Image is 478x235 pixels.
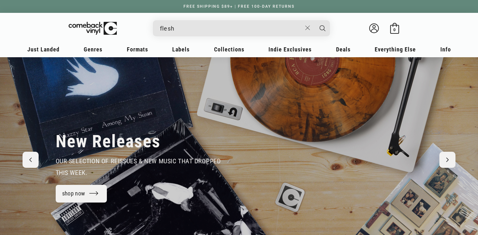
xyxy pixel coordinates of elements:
button: Next slide [439,152,455,168]
span: 0 [393,27,396,32]
h2: New Releases [56,131,161,152]
a: FREE SHIPPING $89+ | FREE 100-DAY RETURNS [177,4,301,9]
span: Genres [84,46,102,53]
span: Info [440,46,451,53]
span: Just Landed [27,46,60,53]
button: Search [314,20,331,36]
button: Close [302,21,314,35]
input: search [160,22,302,35]
span: Everything Else [375,46,416,53]
span: our selection of reissues & new music that dropped this week. [56,157,221,176]
button: Previous slide [23,152,39,168]
span: Collections [214,46,244,53]
div: Search [153,20,330,36]
a: shop now [56,185,107,203]
span: Deals [336,46,351,53]
span: Indie Exclusives [268,46,312,53]
span: Formats [127,46,148,53]
span: Labels [172,46,190,53]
